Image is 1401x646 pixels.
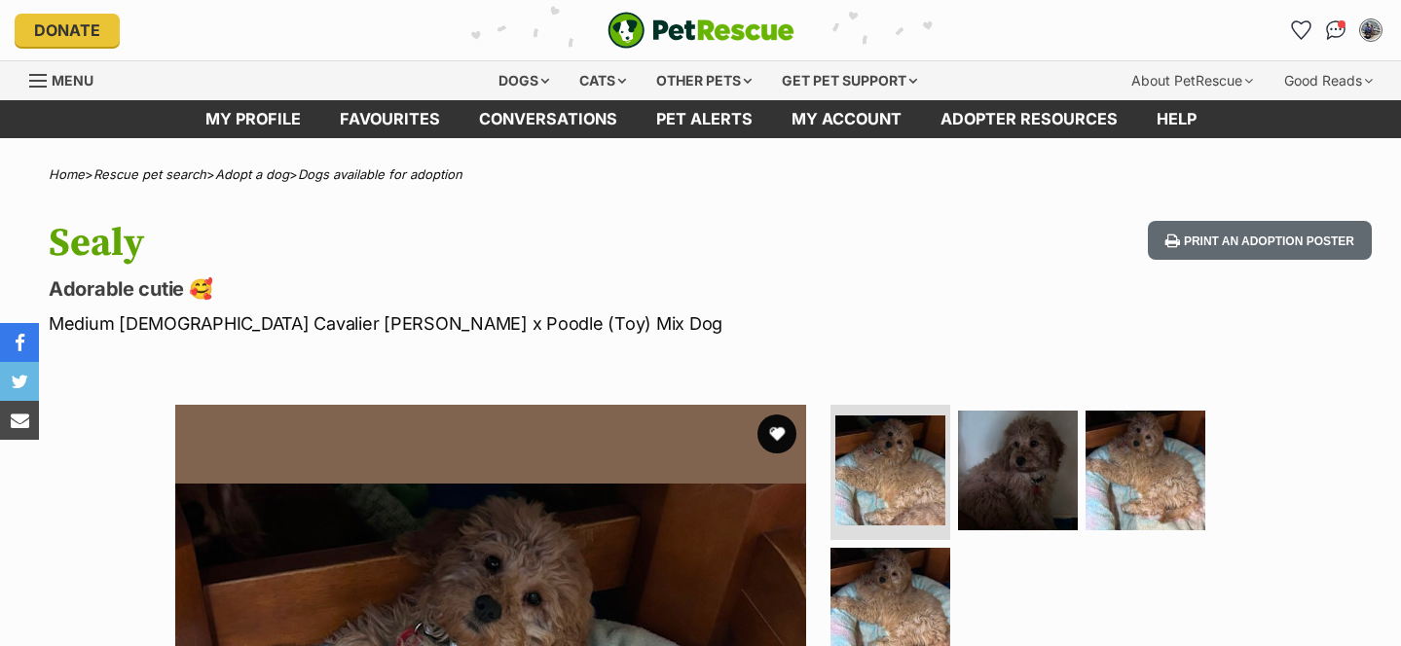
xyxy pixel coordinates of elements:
img: Photo of Sealy [835,415,945,525]
span: Menu [52,72,93,89]
h1: Sealy [49,221,854,266]
button: My account [1355,15,1386,46]
div: About PetRescue [1118,61,1267,100]
div: Other pets [643,61,765,100]
div: Good Reads [1271,61,1386,100]
a: Home [49,166,85,182]
a: Favourites [320,100,460,138]
button: Print an adoption poster [1148,221,1372,261]
p: Medium [DEMOGRAPHIC_DATA] Cavalier [PERSON_NAME] x Poodle (Toy) Mix Dog [49,310,854,337]
a: Menu [29,61,107,96]
img: chat-41dd97257d64d25036548639549fe6c8038ab92f7586957e7f3b1b290dea8141.svg [1326,20,1346,40]
a: Adopter resources [921,100,1137,138]
div: Cats [566,61,640,100]
a: Help [1137,100,1216,138]
a: Donate [15,14,120,47]
div: Dogs [485,61,563,100]
a: Pet alerts [637,100,772,138]
img: Photo of Sealy [958,411,1078,530]
button: favourite [757,414,796,453]
img: logo-e224e6f780fb5917bec1dbf3a21bbac754714ae5b6737aabdf751b685950b380.svg [608,12,794,49]
img: Photo of Sealy [1086,411,1205,530]
div: Get pet support [768,61,931,100]
a: conversations [460,100,637,138]
a: Dogs available for adoption [298,166,462,182]
a: My account [772,100,921,138]
p: Adorable cutie 🥰 [49,275,854,303]
a: Rescue pet search [93,166,206,182]
a: My profile [186,100,320,138]
a: Conversations [1320,15,1351,46]
a: Favourites [1285,15,1316,46]
img: Lianne Bissell profile pic [1361,20,1381,40]
a: Adopt a dog [215,166,289,182]
ul: Account quick links [1285,15,1386,46]
a: PetRescue [608,12,794,49]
